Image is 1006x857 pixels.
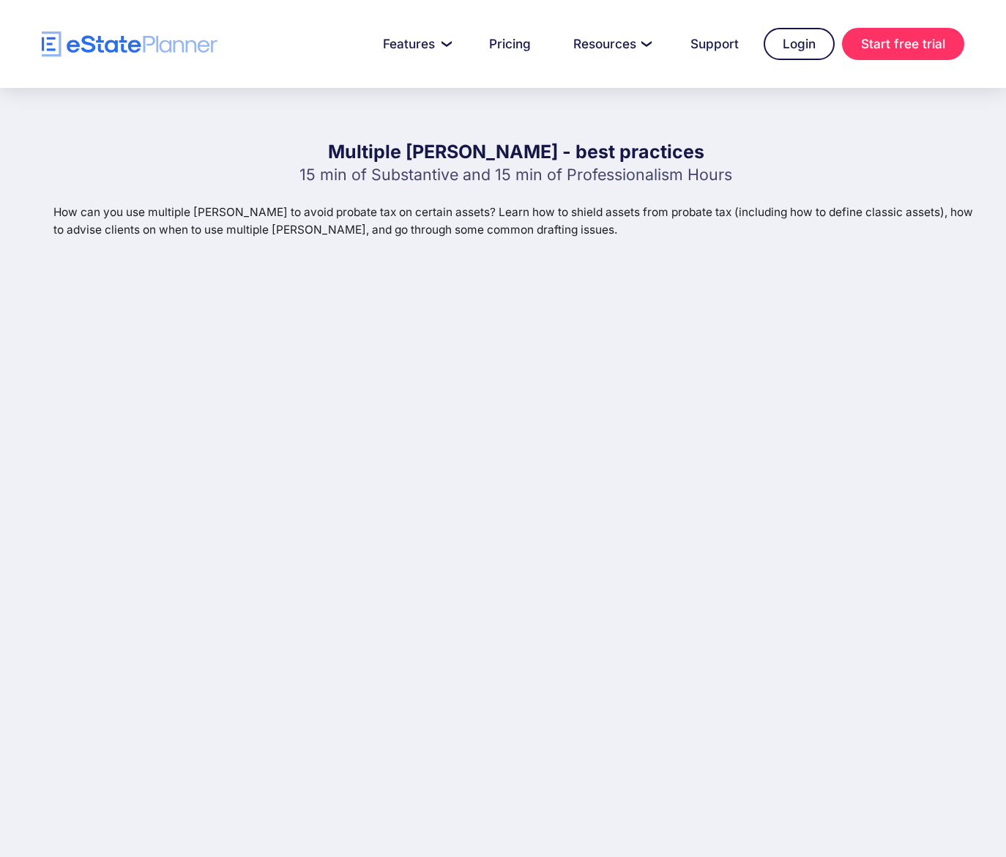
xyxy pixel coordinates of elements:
a: Features [365,29,464,59]
a: Pricing [472,29,548,59]
iframe: YouTube embed [76,251,955,771]
a: Login [764,28,835,60]
a: Start free trial [842,28,964,60]
h1: Multiple [PERSON_NAME] - best practices [299,139,732,165]
a: Support [673,29,756,59]
p: 15 min of Substantive and 15 min of Professionalism Hours [299,165,732,184]
a: Resources [556,29,666,59]
p: How can you use multiple [PERSON_NAME] to avoid probate tax on certain assets? Learn how to shiel... [53,204,979,237]
a: home [42,31,217,57]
